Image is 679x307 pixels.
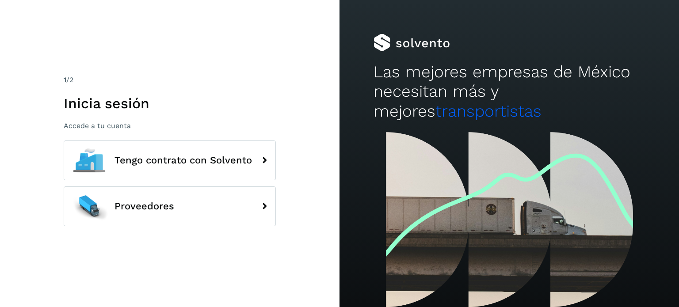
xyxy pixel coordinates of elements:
[435,102,542,121] span: transportistas
[64,121,276,130] p: Accede a tu cuenta
[64,76,66,84] span: 1
[64,95,276,112] h1: Inicia sesión
[374,62,645,121] h2: Las mejores empresas de México necesitan más y mejores
[64,186,276,226] button: Proveedores
[114,155,252,166] span: Tengo contrato con Solvento
[114,201,174,212] span: Proveedores
[64,75,276,85] div: /2
[64,140,276,180] button: Tengo contrato con Solvento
